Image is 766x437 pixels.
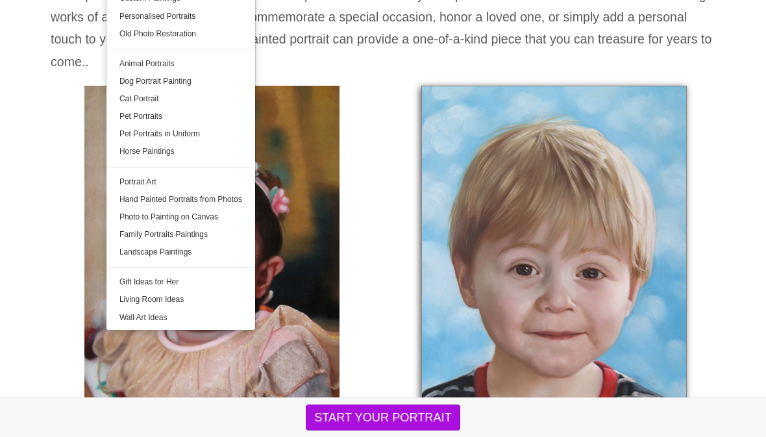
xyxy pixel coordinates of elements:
a: Personalised Portraits [106,8,255,25]
a: Old Photo Restoration [106,25,255,43]
a: Family Portraits Paintings [106,226,255,243]
a: Pet Portraits [106,108,255,125]
a: Portrait Art [106,173,255,191]
a: Wall Art Ideas [106,309,255,327]
a: Pet Portraits in Uniform [106,125,255,143]
a: Hand Painted Portraits from Photos [106,191,255,208]
a: Landscape Paintings [106,243,255,261]
a: Cat Portrait [106,90,255,108]
button: START YOUR PORTRAIT [306,405,460,431]
a: Living Room Ideas [106,291,255,308]
a: Animal Portraits [106,55,255,73]
a: Dog Portrait Painting [106,73,255,90]
a: Gift Ideas for Her [106,273,255,291]
a: Horse Paintings [106,143,255,160]
a: Photo to Painting on Canvas [106,208,255,226]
